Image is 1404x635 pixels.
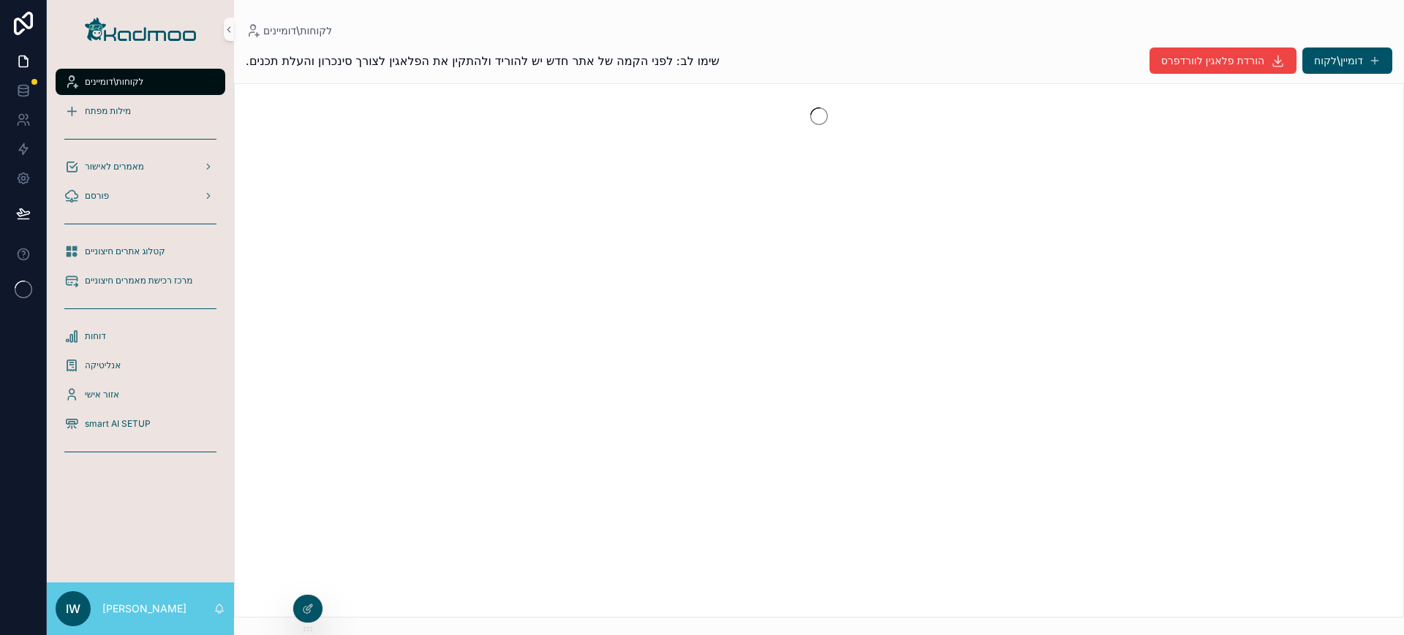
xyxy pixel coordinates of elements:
span: אזור אישי [85,389,119,400]
span: שימו לב: לפני הקמה של אתר חדש יש להוריד ולהתקין את הפלאגין לצורך סינכרון והעלת תכנים. [246,52,720,69]
span: לקוחות\דומיינים [85,76,143,88]
a: מאמרים לאישור [56,153,225,180]
a: לקוחות\דומיינים [246,23,332,38]
span: לקוחות\דומיינים [263,23,332,38]
button: הורדת פלאגין לוורדפרס [1150,47,1297,74]
span: מילות מפתח [85,105,131,117]
span: קטלוג אתרים חיצוניים [85,246,165,257]
span: הורדת פלאגין לוורדפרס [1161,53,1264,68]
a: דוחות [56,323,225,349]
a: אנליטיקה [56,352,225,379]
button: דומיין\לקוח [1302,47,1392,74]
a: קטלוג אתרים חיצוניים [56,238,225,265]
span: מרכז רכישת מאמרים חיצוניים [85,275,192,286]
span: מאמרים לאישור [85,161,144,172]
span: דוחות [85,330,106,342]
img: App logo [85,18,196,41]
span: iw [66,600,80,617]
a: smart AI SETUP [56,411,225,437]
a: לקוחות\דומיינים [56,69,225,95]
a: אזור אישי [56,381,225,408]
div: scrollable content [47,58,234,482]
span: smart AI SETUP [85,418,151,430]
a: מילות מפתח [56,98,225,124]
a: מרכז רכישת מאמרים חיצוניים [56,267,225,294]
span: פורסם [85,190,109,202]
p: [PERSON_NAME] [102,601,186,616]
span: אנליטיקה [85,360,121,371]
a: פורסם [56,183,225,209]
